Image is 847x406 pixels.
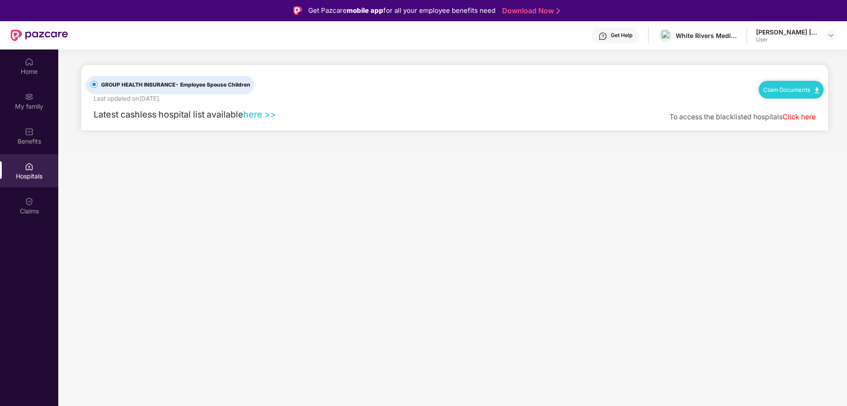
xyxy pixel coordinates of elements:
img: svg+xml;base64,PHN2ZyBpZD0iSG9tZSIgeG1sbnM9Imh0dHA6Ly93d3cudzMub3JnLzIwMDAvc3ZnIiB3aWR0aD0iMjAiIG... [25,57,34,66]
img: svg+xml;base64,PHN2ZyBpZD0iQmVuZWZpdHMiIHhtbG5zPSJodHRwOi8vd3d3LnczLm9yZy8yMDAwL3N2ZyIgd2lkdGg9Ij... [25,127,34,136]
div: Get Pazcare for all your employee benefits need [308,5,495,16]
a: Claim Documents [763,86,819,93]
img: svg+xml;base64,PHN2ZyB4bWxucz0iaHR0cDovL3d3dy53My5vcmcvMjAwMC9zdmciIHdpZHRoPSIxMC40IiBoZWlnaHQ9Ij... [815,87,819,93]
div: White Rivers Media Solutions Private Limited [676,31,737,40]
a: Download Now [502,6,557,15]
span: To access the blacklisted hospitals [669,113,783,121]
img: download%20(2).png [661,30,670,41]
span: - Employee Spouse Children [175,81,250,88]
div: [PERSON_NAME] [PERSON_NAME] [756,28,818,36]
img: svg+xml;base64,PHN2ZyBpZD0iQ2xhaW0iIHhtbG5zPSJodHRwOi8vd3d3LnczLm9yZy8yMDAwL3N2ZyIgd2lkdGg9IjIwIi... [25,197,34,206]
div: Last updated on [DATE] . [94,94,161,104]
img: svg+xml;base64,PHN2ZyBpZD0iSG9zcGl0YWxzIiB4bWxucz0iaHR0cDovL3d3dy53My5vcmcvMjAwMC9zdmciIHdpZHRoPS... [25,162,34,171]
strong: mobile app [347,6,383,15]
img: Logo [293,6,302,15]
img: svg+xml;base64,PHN2ZyBpZD0iSGVscC0zMngzMiIgeG1sbnM9Imh0dHA6Ly93d3cudzMub3JnLzIwMDAvc3ZnIiB3aWR0aD... [598,32,607,41]
a: here >> [243,109,276,120]
img: New Pazcare Logo [11,30,68,41]
div: User [756,36,818,43]
img: svg+xml;base64,PHN2ZyB3aWR0aD0iMjAiIGhlaWdodD0iMjAiIHZpZXdCb3g9IjAgMCAyMCAyMCIgZmlsbD0ibm9uZSIgeG... [25,92,34,101]
span: GROUP HEALTH INSURANCE [98,81,254,89]
a: Click here [783,113,816,121]
div: Get Help [611,32,632,39]
span: Latest cashless hospital list available [94,109,243,120]
img: svg+xml;base64,PHN2ZyBpZD0iRHJvcGRvd24tMzJ4MzIiIHhtbG5zPSJodHRwOi8vd3d3LnczLm9yZy8yMDAwL3N2ZyIgd2... [828,32,835,39]
img: Stroke [556,6,560,15]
